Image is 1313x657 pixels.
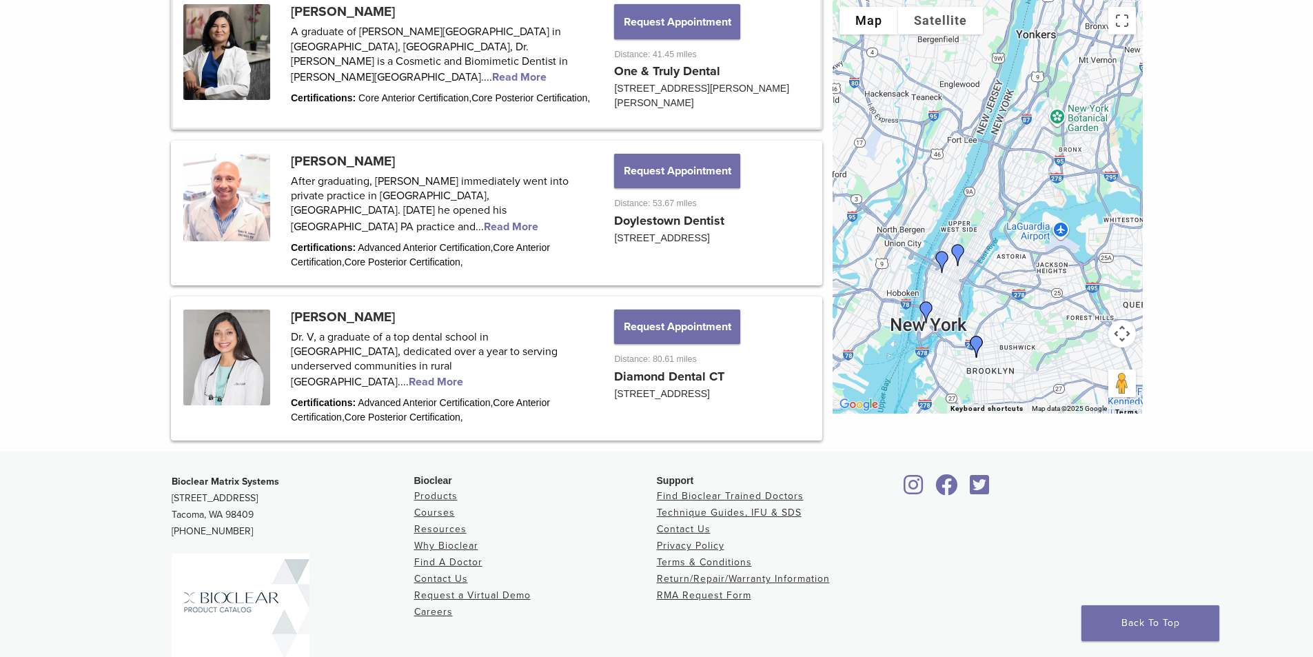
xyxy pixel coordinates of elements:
[657,556,752,568] a: Terms & Conditions
[414,556,482,568] a: Find A Doctor
[414,589,531,601] a: Request a Virtual Demo
[657,490,804,502] a: Find Bioclear Trained Doctors
[614,154,740,188] button: Request Appointment
[614,4,740,39] button: Request Appointment
[836,396,882,414] a: Open this area in Google Maps (opens a new window)
[414,490,458,502] a: Products
[966,483,995,496] a: Bioclear
[836,396,882,414] img: Google
[960,330,993,363] div: Dr. Bahram Hamidi
[1081,605,1219,641] a: Back To Top
[414,606,453,618] a: Careers
[1108,7,1136,34] button: Toggle fullscreen view
[657,507,802,518] a: Technique Guides, IFU & SDS
[414,475,452,486] span: Bioclear
[414,523,467,535] a: Resources
[1032,405,1107,412] span: Map data ©2025 Google
[657,540,724,552] a: Privacy Policy
[839,7,898,34] button: Show street map
[926,245,959,279] div: Dr. Nina Kiani
[614,310,740,344] button: Request Appointment
[1115,408,1139,416] a: Terms (opens in new tab)
[657,589,751,601] a: RMA Request Form
[942,239,975,272] div: Dr. Julie Hassid
[899,483,928,496] a: Bioclear
[931,483,963,496] a: Bioclear
[950,404,1024,414] button: Keyboard shortcuts
[657,573,830,585] a: Return/Repair/Warranty Information
[898,7,983,34] button: Show satellite imagery
[414,507,455,518] a: Courses
[657,475,694,486] span: Support
[172,476,279,487] strong: Bioclear Matrix Systems
[1108,320,1136,347] button: Map camera controls
[414,573,468,585] a: Contact Us
[414,540,478,552] a: Why Bioclear
[172,474,414,540] p: [STREET_ADDRESS] Tacoma, WA 98409 [PHONE_NUMBER]
[1108,370,1136,397] button: Drag Pegman onto the map to open Street View
[910,296,943,329] div: Dr. Neethi Dalvi
[657,523,711,535] a: Contact Us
